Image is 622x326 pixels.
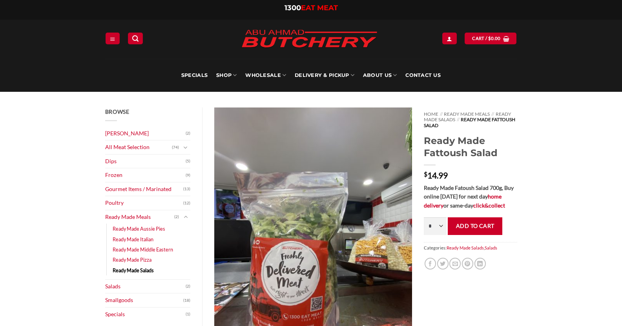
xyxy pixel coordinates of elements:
[183,183,190,195] span: (13)
[235,24,384,54] img: Abu Ahmad Butchery
[449,258,461,269] a: Email to a Friend
[295,59,354,92] a: Delivery & Pickup
[424,242,517,253] span: Categories: ,
[105,168,186,182] a: Frozen
[472,35,500,42] span: Cart /
[181,59,208,92] a: Specials
[113,265,154,275] a: Ready Made Salads
[488,36,501,41] bdi: 0.00
[488,35,491,42] span: $
[424,193,502,209] a: home delivery
[462,258,473,269] a: Pin on Pinterest
[174,211,179,223] span: (2)
[172,142,179,153] span: (74)
[216,59,237,92] a: SHOP
[106,33,120,44] a: Menu
[113,255,151,265] a: Ready Made Pizza
[285,4,338,12] a: 1300EAT MEAT
[181,143,190,152] button: Toggle
[424,111,438,117] a: Home
[425,258,436,269] a: Share on Facebook
[105,293,184,307] a: Smallgoods
[473,202,505,209] a: click&collect
[113,244,173,255] a: Ready Made Middle Eastern
[105,210,175,224] a: Ready Made Meals
[424,111,511,122] a: Ready Made Salads
[424,170,448,180] bdi: 14.99
[424,135,517,159] h1: Ready Made Fattoush Salad
[424,171,427,177] span: $
[183,295,190,306] span: (18)
[128,33,143,44] a: Search
[105,108,130,115] span: Browse
[474,258,486,269] a: Share on LinkedIn
[363,59,397,92] a: About Us
[186,308,190,320] span: (1)
[186,127,190,139] span: (2)
[186,169,190,181] span: (9)
[440,111,443,117] span: //
[186,280,190,292] span: (2)
[437,258,449,269] a: Share on Twitter
[105,182,184,196] a: Gourmet Items / Marinated
[113,224,165,234] a: Ready Made Aussie Pies
[105,196,184,210] a: Poultry
[186,155,190,167] span: (5)
[181,213,190,221] button: Toggle
[444,111,490,117] a: Ready Made Meals
[183,197,190,209] span: (12)
[457,117,460,122] span: //
[285,4,301,12] span: 1300
[442,33,456,44] a: Login
[485,245,497,250] a: Salads
[424,117,515,128] span: Ready Made Fattoush Salad
[105,308,186,321] a: Specials
[105,127,186,140] a: [PERSON_NAME]
[245,59,286,92] a: Wholesale
[447,245,484,250] a: Ready Made Salads
[465,33,516,44] a: View cart
[105,280,186,293] a: Salads
[105,155,186,168] a: Dips
[105,140,172,154] a: All Meat Selection
[448,217,502,235] button: Add to cart
[113,234,153,244] a: Ready Made Italian
[491,111,494,117] span: //
[405,59,441,92] a: Contact Us
[301,4,338,12] span: EAT MEAT
[424,184,514,209] strong: Ready Made Fatoush Salad 700g, Buy online [DATE] for next day or same-day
